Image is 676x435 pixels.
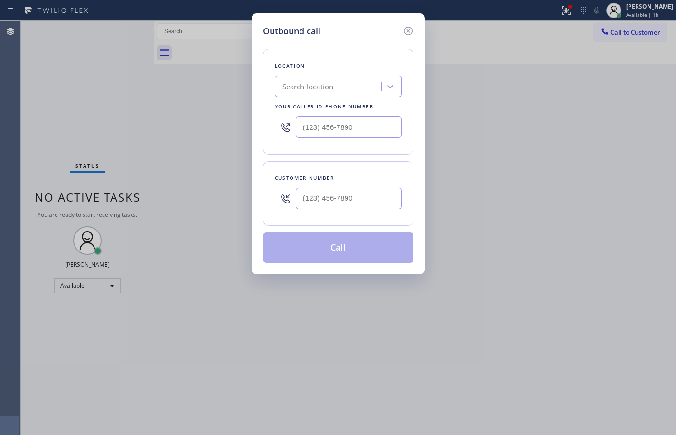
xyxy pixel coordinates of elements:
div: Location [275,61,402,71]
div: Your caller id phone number [275,102,402,112]
div: Search location [282,81,334,92]
input: (123) 456-7890 [296,188,402,209]
h5: Outbound call [263,25,320,38]
button: Call [263,232,413,263]
div: Customer number [275,173,402,183]
input: (123) 456-7890 [296,116,402,138]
